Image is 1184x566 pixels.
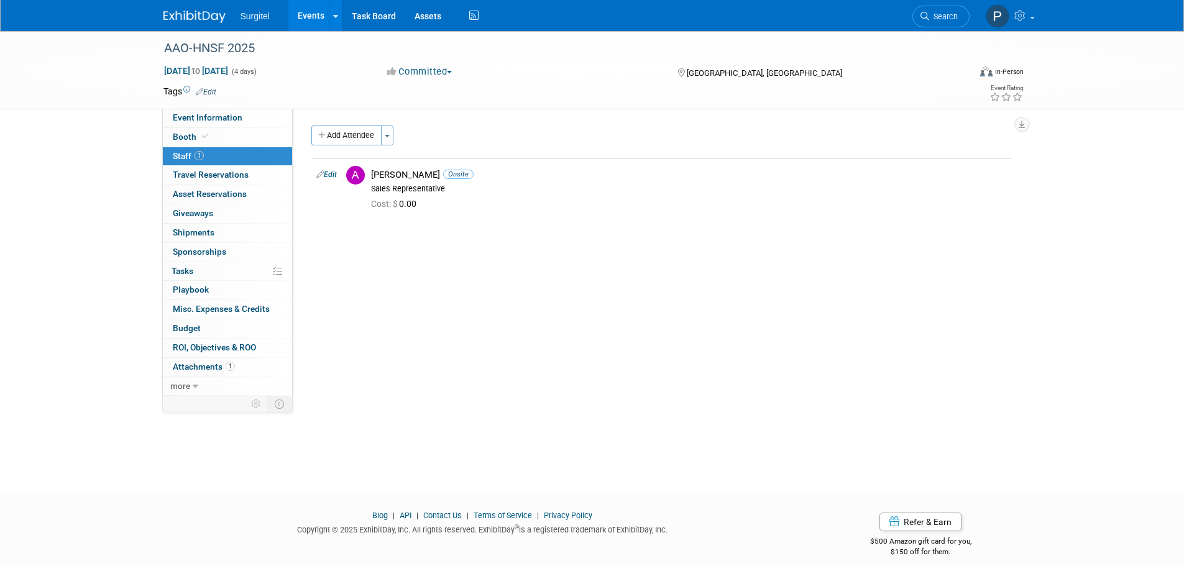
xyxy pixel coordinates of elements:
div: Copyright © 2025 ExhibitDay, Inc. All rights reserved. ExhibitDay is a registered trademark of Ex... [163,521,802,536]
span: Travel Reservations [173,170,249,180]
span: | [464,511,472,520]
a: ROI, Objectives & ROO [163,339,292,357]
span: Shipments [173,227,214,237]
span: Attachments [173,362,235,372]
div: In-Person [994,67,1024,76]
span: Sponsorships [173,247,226,257]
span: to [190,66,202,76]
a: Attachments1 [163,358,292,377]
sup: ® [515,524,519,531]
a: Booth [163,128,292,147]
a: Refer & Earn [879,513,961,531]
a: Budget [163,319,292,338]
img: Paul Wisniewski [986,4,1009,28]
a: Tasks [163,262,292,281]
td: Toggle Event Tabs [267,396,292,412]
span: Event Information [173,112,242,122]
td: Personalize Event Tab Strip [246,396,267,412]
img: ExhibitDay [163,11,226,23]
span: [GEOGRAPHIC_DATA], [GEOGRAPHIC_DATA] [687,68,842,78]
div: Sales Representative [371,184,1007,194]
span: | [390,511,398,520]
button: Add Attendee [311,126,382,145]
div: $500 Amazon gift card for you, [820,528,1021,557]
div: Event Rating [989,85,1023,91]
a: Event Information [163,109,292,127]
span: (4 days) [231,68,257,76]
span: | [534,511,542,520]
span: Onsite [443,170,474,179]
div: $150 off for them. [820,547,1021,557]
span: Booth [173,132,211,142]
a: Travel Reservations [163,166,292,185]
span: Budget [173,323,201,333]
span: Asset Reservations [173,189,247,199]
div: AAO-HNSF 2025 [160,37,951,60]
div: [PERSON_NAME] [371,169,1007,181]
i: Booth reservation complete [202,133,208,140]
a: Search [912,6,970,27]
td: Tags [163,85,216,98]
span: Tasks [172,266,193,276]
a: Contact Us [423,511,462,520]
div: Event Format [896,65,1024,83]
a: Sponsorships [163,243,292,262]
a: Blog [372,511,388,520]
span: Search [929,12,958,21]
img: A.jpg [346,166,365,185]
a: Edit [196,88,216,96]
span: more [170,381,190,391]
a: API [400,511,411,520]
a: Misc. Expenses & Credits [163,300,292,319]
a: Privacy Policy [544,511,592,520]
span: Playbook [173,285,209,294]
a: Shipments [163,224,292,242]
span: ROI, Objectives & ROO [173,342,256,352]
span: 0.00 [371,199,421,209]
img: Format-Inperson.png [980,66,993,76]
span: [DATE] [DATE] [163,65,229,76]
a: Terms of Service [474,511,532,520]
span: 1 [226,362,235,371]
span: Misc. Expenses & Credits [173,304,270,314]
a: Staff1 [163,147,292,166]
a: Asset Reservations [163,185,292,204]
span: | [413,511,421,520]
span: 1 [195,151,204,160]
span: Staff [173,151,204,161]
a: Giveaways [163,204,292,223]
span: Giveaways [173,208,213,218]
span: Cost: $ [371,199,399,209]
a: Playbook [163,281,292,299]
span: Surgitel [241,11,270,21]
a: more [163,377,292,396]
a: Edit [316,170,337,179]
button: Committed [383,65,457,78]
